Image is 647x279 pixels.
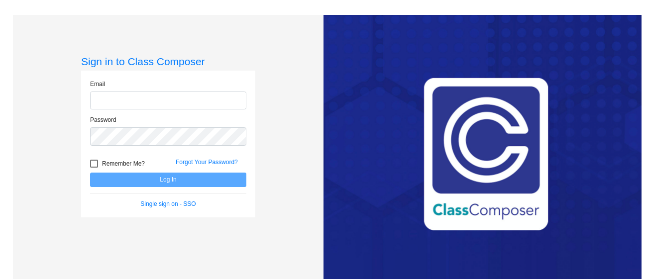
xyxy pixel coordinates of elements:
[90,80,105,89] label: Email
[140,200,196,207] a: Single sign on - SSO
[90,173,246,187] button: Log In
[81,55,255,68] h3: Sign in to Class Composer
[102,158,145,170] span: Remember Me?
[90,115,116,124] label: Password
[176,159,238,166] a: Forgot Your Password?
